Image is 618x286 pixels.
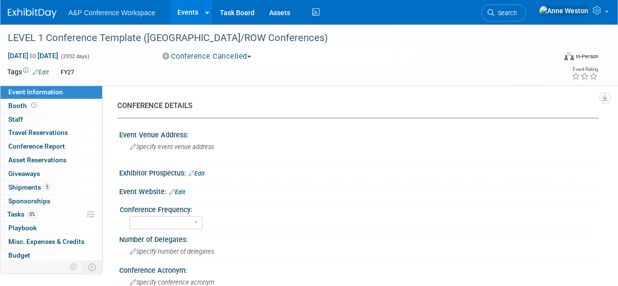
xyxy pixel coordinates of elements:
[0,140,102,153] a: Conference Report
[8,115,23,123] span: Staff
[119,263,598,275] div: Conference Acronym:
[65,261,83,273] td: Personalize Event Tab Strip
[8,129,68,136] span: Travel Reservations
[0,167,102,180] a: Giveaways
[8,8,57,18] img: ExhibitDay
[8,238,85,245] span: Misc. Expenses & Credits
[0,154,102,167] a: Asset Reservations
[120,202,594,215] div: Conference Frequency:
[130,248,214,255] span: Specify number of delegates
[60,53,89,60] span: (2932 days)
[189,170,205,177] a: Edit
[0,195,102,208] a: Sponsorships
[8,224,37,232] span: Playbook
[0,235,102,248] a: Misc. Expenses & Credits
[564,52,574,60] img: Format-Inperson.png
[7,210,38,218] span: Tasks
[0,221,102,235] a: Playbook
[0,99,102,112] a: Booth
[7,51,59,60] span: [DATE] [DATE]
[4,29,548,47] div: LEVEL 1 Conference Template ([GEOGRAPHIC_DATA]/ROW Conferences)
[0,86,102,99] a: Event Information
[119,128,598,140] div: Event Venue Address:
[8,142,65,150] span: Conference Report
[119,232,598,244] div: Number of Delegates:
[83,261,103,273] td: Toggle Event Tabs
[8,197,50,205] span: Sponsorships
[481,4,526,22] a: Search
[130,279,214,286] span: Specify conference acronym
[8,88,63,96] span: Event Information
[159,51,255,62] button: Conference Cancelled
[119,166,598,178] div: Exhibitor Prospectus:
[27,211,38,218] span: 0%
[575,53,598,60] div: In-Person
[7,67,49,78] td: Tags
[572,67,598,72] div: Event Rating
[0,181,102,194] a: Shipments5
[512,51,598,66] div: Event Format
[0,208,102,221] a: Tasks0%
[169,189,185,196] a: Edit
[494,9,517,17] span: Search
[43,183,51,191] span: 5
[33,69,49,76] a: Edit
[29,102,39,109] span: Booth not reserved yet
[0,126,102,139] a: Travel Reservations
[28,52,38,60] span: to
[117,101,591,111] div: CONFERENCE DETAILS
[8,156,66,164] span: Asset Reservations
[8,251,30,259] span: Budget
[130,143,214,151] span: Specify event venue address
[539,5,589,16] img: Anne Weston
[0,249,102,262] a: Budget
[0,113,102,126] a: Staff
[119,184,598,197] div: Event Website:
[68,9,155,17] span: A&P Conference Workspace
[8,170,40,177] span: Giveaways
[8,102,39,110] span: Booth
[58,67,77,78] div: FY27
[8,183,51,191] span: Shipments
